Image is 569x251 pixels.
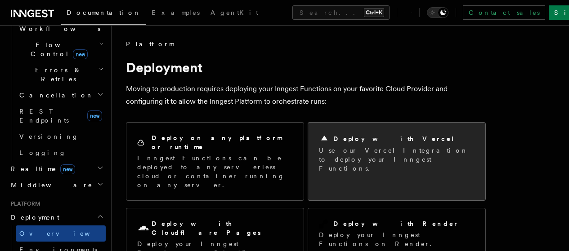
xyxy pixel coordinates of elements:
[319,146,475,173] p: Use our Vercel Integration to deploy your Inngest Functions.
[73,49,88,59] span: new
[67,9,141,16] span: Documentation
[126,59,486,75] h1: Deployment
[16,37,106,62] button: Flow Controlnew
[292,5,390,20] button: Search...Ctrl+K
[7,200,40,207] span: Platform
[364,8,384,17] kbd: Ctrl+K
[211,9,258,16] span: AgentKit
[137,154,293,189] p: Inngest Functions can be deployed to any serverless cloud or container running on any server.
[16,66,98,84] span: Errors & Retries
[333,219,459,228] h2: Deploy with Render
[16,128,106,145] a: Versioning
[16,40,99,58] span: Flow Control
[7,164,75,173] span: Realtime
[16,91,94,100] span: Cancellation
[16,62,106,87] button: Errors & Retries
[16,145,106,161] a: Logging
[308,122,486,201] a: Deploy with VercelUse our Vercel Integration to deploy your Inngest Functions.
[16,225,106,242] a: Overview
[126,83,486,108] p: Moving to production requires deploying your Inngest Functions on your favorite Cloud Provider an...
[19,230,112,237] span: Overview
[87,110,102,121] span: new
[126,122,304,201] a: Deploy on any platform or runtimeInngest Functions can be deployed to any serverless cloud or con...
[19,133,79,140] span: Versioning
[463,5,545,20] a: Contact sales
[60,164,75,174] span: new
[137,222,150,235] svg: Cloudflare
[152,9,200,16] span: Examples
[152,219,293,237] h2: Deploy with Cloudflare Pages
[61,3,146,25] a: Documentation
[7,209,106,225] button: Deployment
[333,134,455,143] h2: Deploy with Vercel
[7,181,93,189] span: Middleware
[7,177,106,193] button: Middleware
[7,213,59,222] span: Deployment
[126,40,174,48] span: Platform
[19,149,66,156] span: Logging
[319,230,475,248] p: Deploy your Inngest Functions on Render.
[427,7,448,18] button: Toggle dark mode
[205,3,264,24] a: AgentKit
[152,133,293,151] h2: Deploy on any platform or runtime
[16,103,106,128] a: REST Endpointsnew
[19,108,69,124] span: REST Endpoints
[7,161,106,177] button: Realtimenew
[146,3,205,24] a: Examples
[16,87,106,103] button: Cancellation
